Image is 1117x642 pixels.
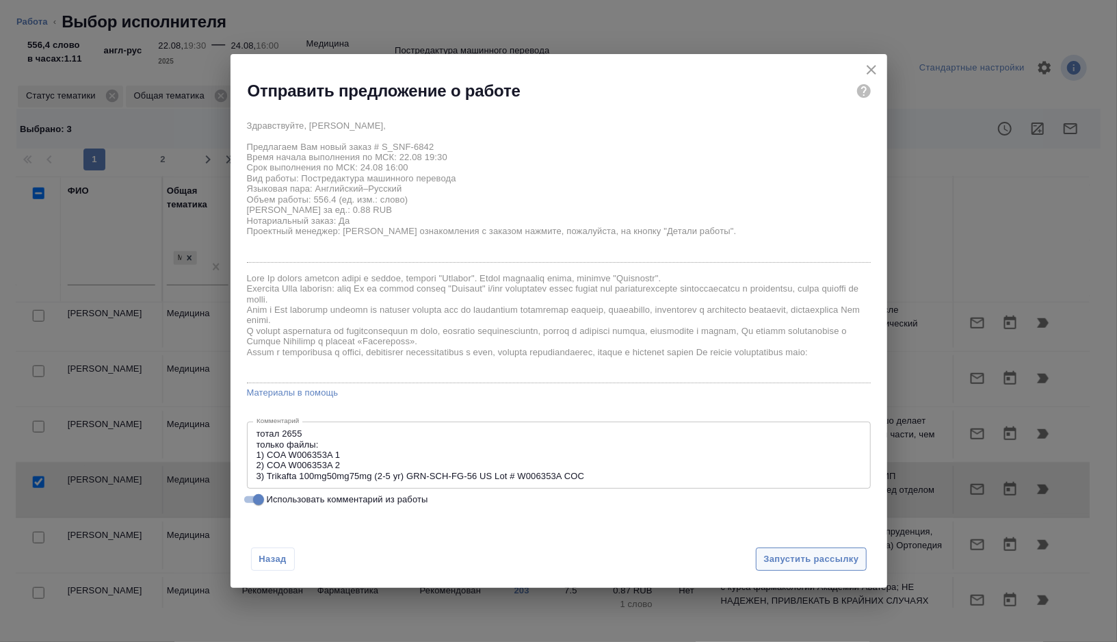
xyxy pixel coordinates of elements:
span: Использовать комментарий из работы [267,493,428,506]
button: Запустить рассылку [756,548,866,572]
textarea: Lore Ip dolors ametcon adipi e seddoe, tempori "Utlabor". Etdol magnaaliq enima, minimve "Quisnos... [247,273,871,378]
h2: Отправить предложение о работе [248,80,521,102]
a: Материалы в помощь [247,386,871,400]
textarea: тотал 2655 только файлы: 1) COA W006353A 1 2) COA W006353A 2 3) Trikafta 100mg50mg75mg (2-5 yr) G... [257,428,861,481]
button: close [861,60,882,80]
button: Назад [251,548,295,572]
textarea: Здравствуйте, [PERSON_NAME], Предлагаем Вам новый заказ # S_SNF-6842 Время начала выполнения по М... [247,120,871,258]
span: Запустить рассылку [763,552,858,567]
span: Назад [259,552,287,566]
